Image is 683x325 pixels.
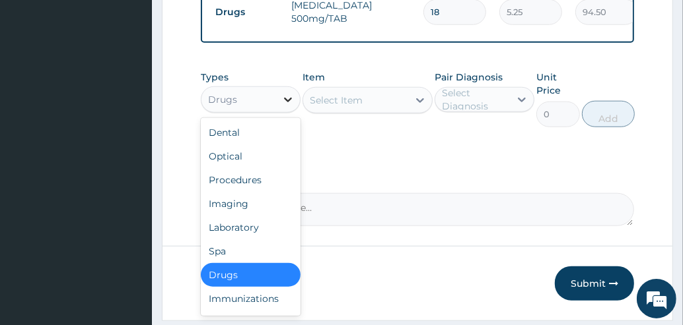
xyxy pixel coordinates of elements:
[201,263,301,287] div: Drugs
[201,216,301,239] div: Laboratory
[442,86,509,113] div: Select Diagnosis
[201,121,301,144] div: Dental
[201,175,634,186] label: Comment
[536,71,580,97] label: Unit Price
[77,86,182,219] span: We're online!
[24,66,54,99] img: d_794563401_company_1708531726252_794563401
[217,7,248,38] div: Minimize live chat window
[201,72,229,83] label: Types
[7,199,252,245] textarea: Type your message and hit 'Enter'
[201,287,301,310] div: Immunizations
[310,94,363,107] div: Select Item
[303,71,325,84] label: Item
[201,168,301,192] div: Procedures
[435,71,503,84] label: Pair Diagnosis
[555,266,634,301] button: Submit
[582,101,635,127] button: Add
[201,192,301,216] div: Imaging
[208,93,237,106] div: Drugs
[201,144,301,168] div: Optical
[201,239,301,263] div: Spa
[69,74,222,91] div: Chat with us now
